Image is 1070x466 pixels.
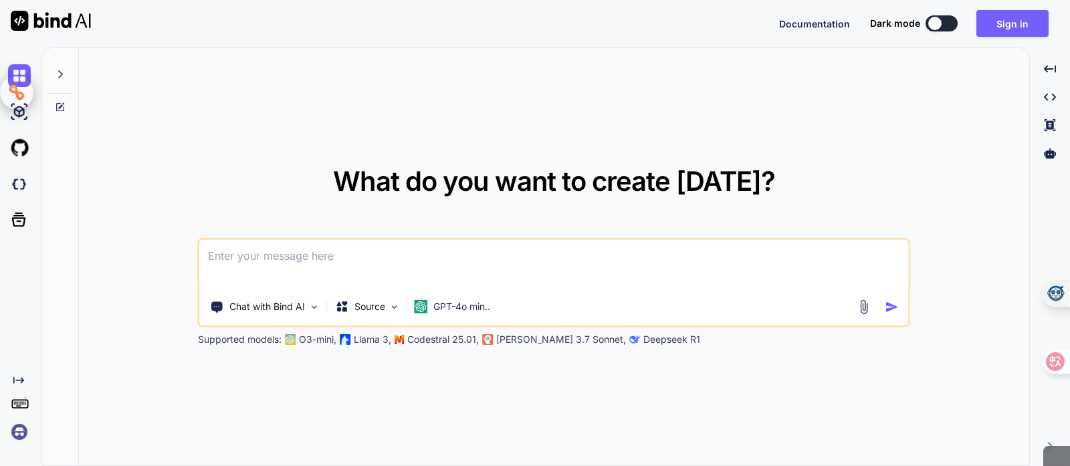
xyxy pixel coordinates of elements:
img: claude [630,334,641,345]
img: attachment [856,299,871,315]
img: githubLight [8,137,31,159]
img: GPT-4o mini [415,300,428,313]
p: [PERSON_NAME] 3.7 Sonnet, [496,333,626,346]
img: claude [483,334,494,345]
span: What do you want to create [DATE]? [333,165,775,198]
img: ai-studio [8,100,31,123]
img: darkCloudIdeIcon [8,173,31,196]
button: Documentation [779,17,850,31]
img: Pick Tools [309,301,320,313]
img: Llama2 [340,334,351,345]
p: Supported models: [198,333,282,346]
button: Sign in [976,10,1049,37]
img: chat [8,64,31,87]
span: Dark mode [870,17,920,30]
p: Chat with Bind AI [229,300,305,313]
p: Source [354,300,385,313]
p: Llama 3, [354,333,391,346]
span: Documentation [779,18,850,29]
p: GPT-4o min.. [433,300,490,313]
img: Bind AI [11,11,91,31]
p: Deepseek R1 [643,333,700,346]
p: O3-mini, [299,333,336,346]
img: icon [885,300,899,314]
img: Pick Models [389,301,401,313]
p: Codestral 25.01, [407,333,479,346]
img: GPT-4 [286,334,296,345]
img: Mistral-AI [395,335,405,344]
img: signin [8,420,31,443]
